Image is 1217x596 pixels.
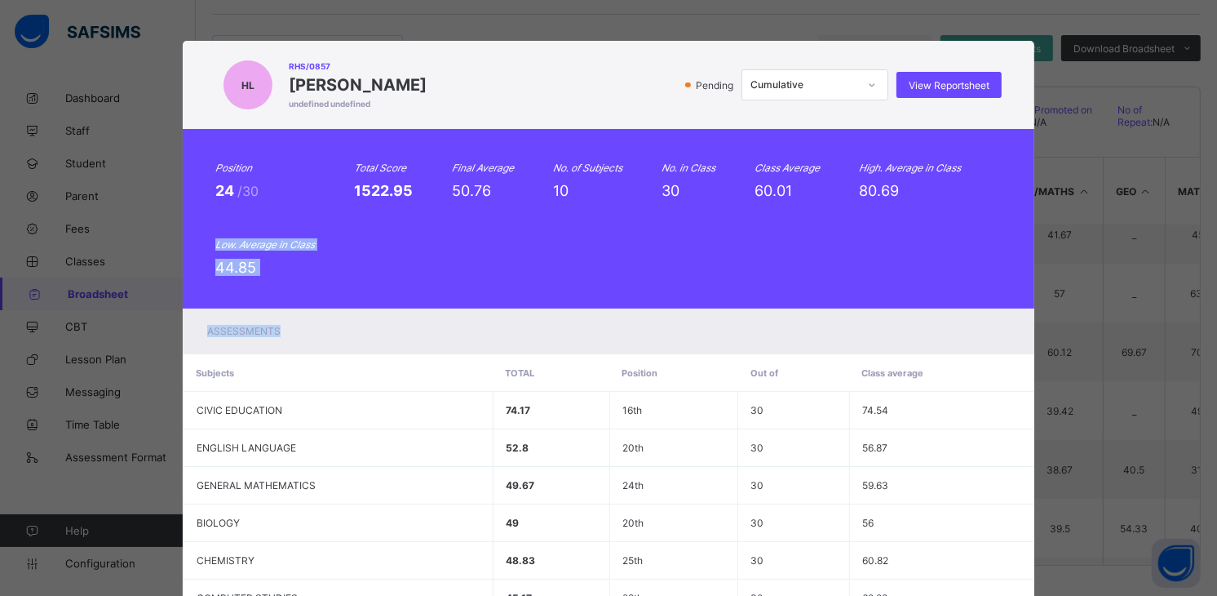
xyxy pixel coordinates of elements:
[622,404,642,416] span: 16th
[750,404,763,416] span: 30
[289,75,427,95] span: [PERSON_NAME]
[354,182,413,199] span: 1522.95
[909,79,989,91] span: View Reportsheet
[452,162,514,174] i: Final Average
[553,182,569,199] span: 10
[354,162,406,174] i: Total Score
[215,259,256,276] span: 44.85
[197,554,254,567] span: CHEMISTRY
[622,442,644,454] span: 20th
[755,162,820,174] i: Class Average
[197,404,282,416] span: CIVIC EDUCATION
[862,404,888,416] span: 74.54
[506,554,535,567] span: 48.83
[862,554,888,567] span: 60.82
[862,517,874,529] span: 56
[197,442,296,454] span: ENGLISH LANGUAGE
[662,182,679,199] span: 30
[622,367,657,379] span: Position
[859,162,961,174] i: High. Average in Class
[622,479,644,491] span: 24th
[750,517,763,529] span: 30
[750,442,763,454] span: 30
[197,517,240,529] span: BIOLOGY
[506,442,529,454] span: 52.8
[506,517,519,529] span: 49
[237,183,259,199] span: /30
[506,367,535,379] span: Total
[750,367,778,379] span: Out of
[215,238,315,251] i: Low. Average in Class
[861,367,923,379] span: Class average
[750,79,858,91] div: Cumulative
[662,162,715,174] i: No. in Class
[506,404,530,416] span: 74.17
[289,99,427,109] span: undefined undefined
[207,325,281,337] span: Assessments
[506,479,534,491] span: 49.67
[862,479,888,491] span: 59.63
[859,182,899,199] span: 80.69
[215,162,252,174] i: Position
[622,517,644,529] span: 20th
[241,79,254,91] span: HL
[196,367,234,379] span: Subjects
[862,442,887,454] span: 56.87
[694,79,738,91] span: Pending
[750,479,763,491] span: 30
[452,182,491,199] span: 50.76
[622,554,643,567] span: 25th
[289,61,427,71] span: RHS/0857
[750,554,763,567] span: 30
[215,182,237,199] span: 24
[553,162,622,174] i: No. of Subjects
[197,479,316,491] span: GENERAL MATHEMATICS
[755,182,792,199] span: 60.01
